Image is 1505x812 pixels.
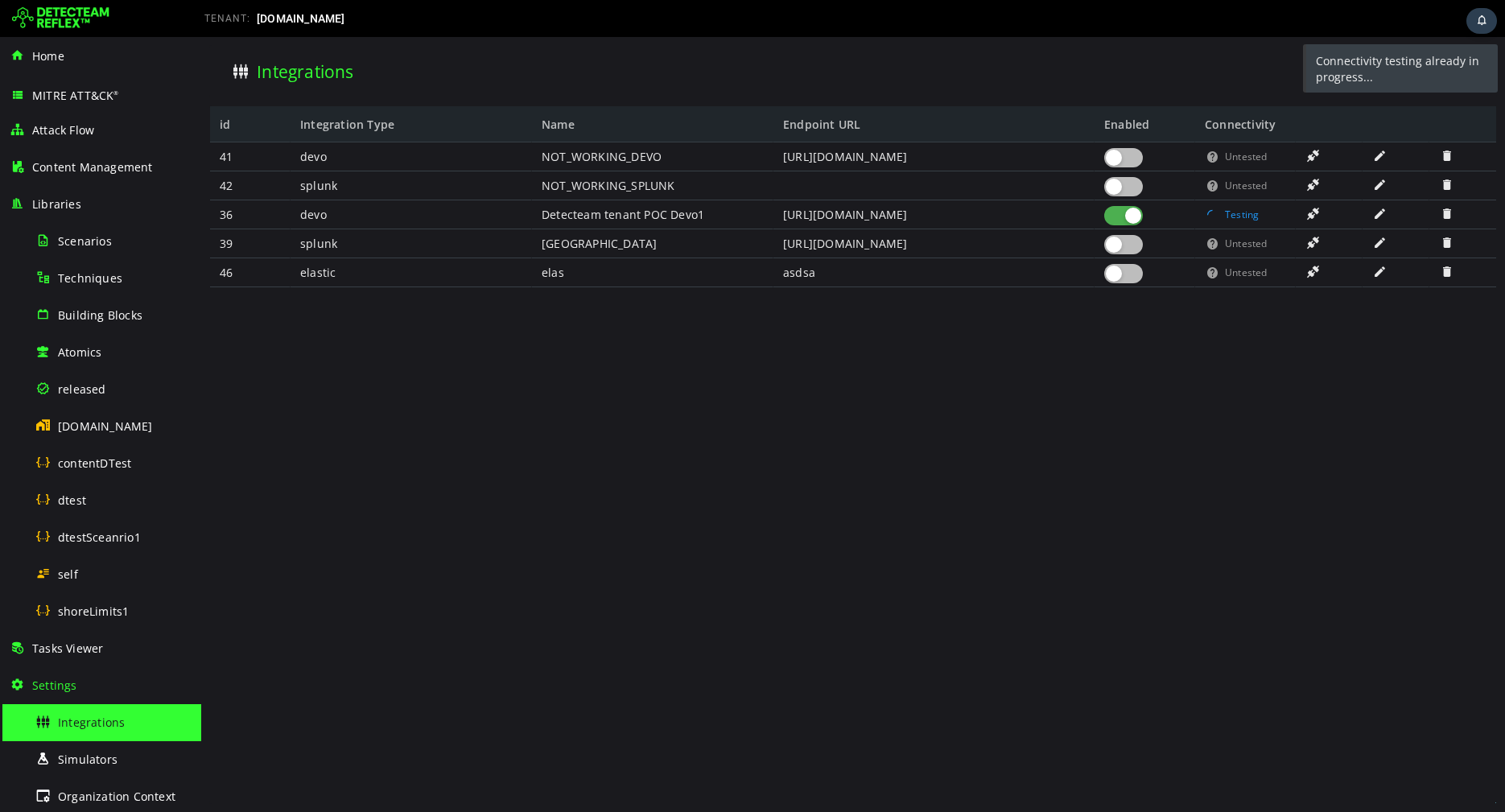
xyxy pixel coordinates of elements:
div: splunk [89,134,331,163]
div: [URL][DOMAIN_NAME] [572,105,893,134]
div: NOT_WORKING_SPLUNK [331,134,572,163]
span: Testing [1024,163,1058,192]
div: elastic [89,221,331,250]
span: Home [32,48,64,64]
h3: Integrations [56,23,152,46]
div: 39 [9,192,89,221]
span: Scenarios [58,233,112,249]
span: [DOMAIN_NAME] [58,418,153,434]
div: Task Notifications [1466,8,1497,34]
div: 42 [9,134,89,163]
div: Endpoint URL [572,69,893,105]
div: 46 [9,221,89,250]
span: self [58,567,78,582]
span: released [58,381,106,397]
div: splunk [89,192,331,221]
span: dtestSceanrio1 [58,530,141,545]
span: Untested [1024,221,1066,250]
span: TENANT: [204,13,250,24]
div: 41 [9,105,89,134]
div: [URL][DOMAIN_NAME] [572,192,893,221]
span: Libraries [32,196,81,212]
span: Untested [1024,105,1066,134]
span: Techniques [58,270,122,286]
span: [DOMAIN_NAME] [257,12,345,25]
span: Tasks Viewer [32,641,103,656]
div: [URL][DOMAIN_NAME] [572,163,893,192]
span: Simulators [58,752,118,767]
div: Integration Type [89,69,331,105]
span: Atomics [58,344,101,360]
div: Enabled [893,69,994,105]
span: Integrations [58,715,125,730]
div: Connectivity testing already in progress... [1105,7,1297,57]
span: Building Blocks [58,307,142,323]
div: Connectivity Status [994,69,1095,105]
div: id [9,69,89,105]
span: Content Management [32,159,153,175]
div: devo [89,163,331,192]
div: [GEOGRAPHIC_DATA] [331,192,572,221]
div: elas [331,221,572,250]
div: 36 [9,163,89,192]
div: NOT_WORKING_DEVO [331,105,572,134]
div: asdsa [572,221,893,250]
span: Settings [32,678,77,693]
div: Name [331,69,572,105]
span: Attack Flow [32,122,94,138]
span: dtest [58,493,86,508]
span: Untested [1024,134,1066,163]
span: shoreLimits1 [58,604,129,619]
span: Organization Context [58,789,175,804]
span: Untested [1024,192,1066,221]
sup: ® [113,89,118,97]
span: MITRE ATT&CK [32,88,119,103]
div: devo [89,105,331,134]
div: Detecteam tenant POC Devo1 [331,163,572,192]
span: contentDTest [58,455,131,471]
img: Detecteam logo [12,6,109,31]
